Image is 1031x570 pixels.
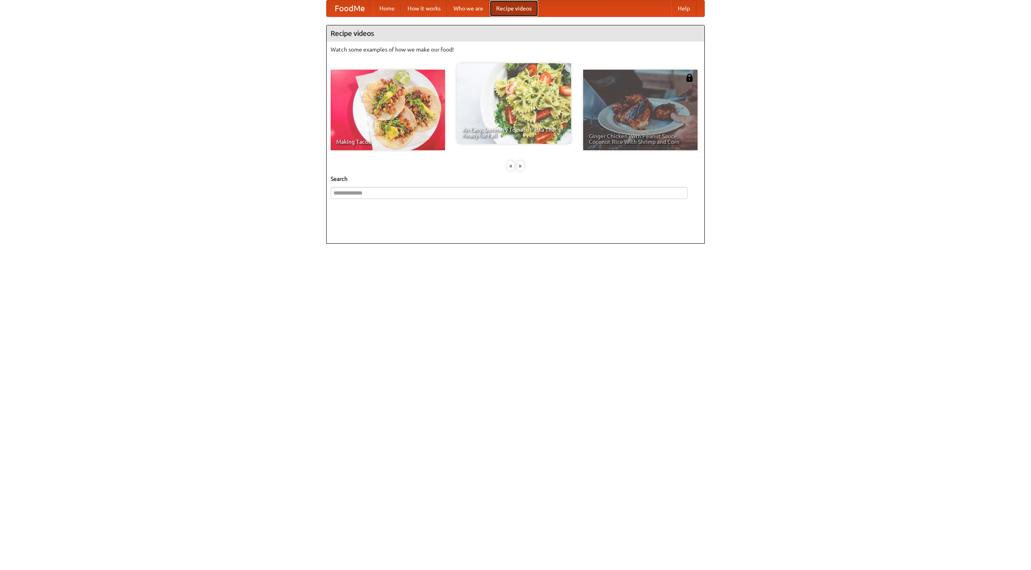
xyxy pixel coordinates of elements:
a: An Easy, Summery Tomato Pasta That's Ready for Fall [457,63,571,144]
img: 483408.png [685,74,694,82]
h4: Recipe videos [327,25,704,41]
span: An Easy, Summery Tomato Pasta That's Ready for Fall [462,127,565,138]
a: Home [373,0,401,17]
h5: Search [331,175,700,183]
a: Help [671,0,696,17]
a: FoodMe [327,0,373,17]
span: Making Tacos [336,139,439,145]
a: Recipe videos [490,0,538,17]
div: « [507,161,514,171]
a: How it works [401,0,447,17]
p: Watch some examples of how we make our food! [331,46,700,54]
div: » [517,161,524,171]
a: Who we are [447,0,490,17]
a: Making Tacos [331,70,445,150]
